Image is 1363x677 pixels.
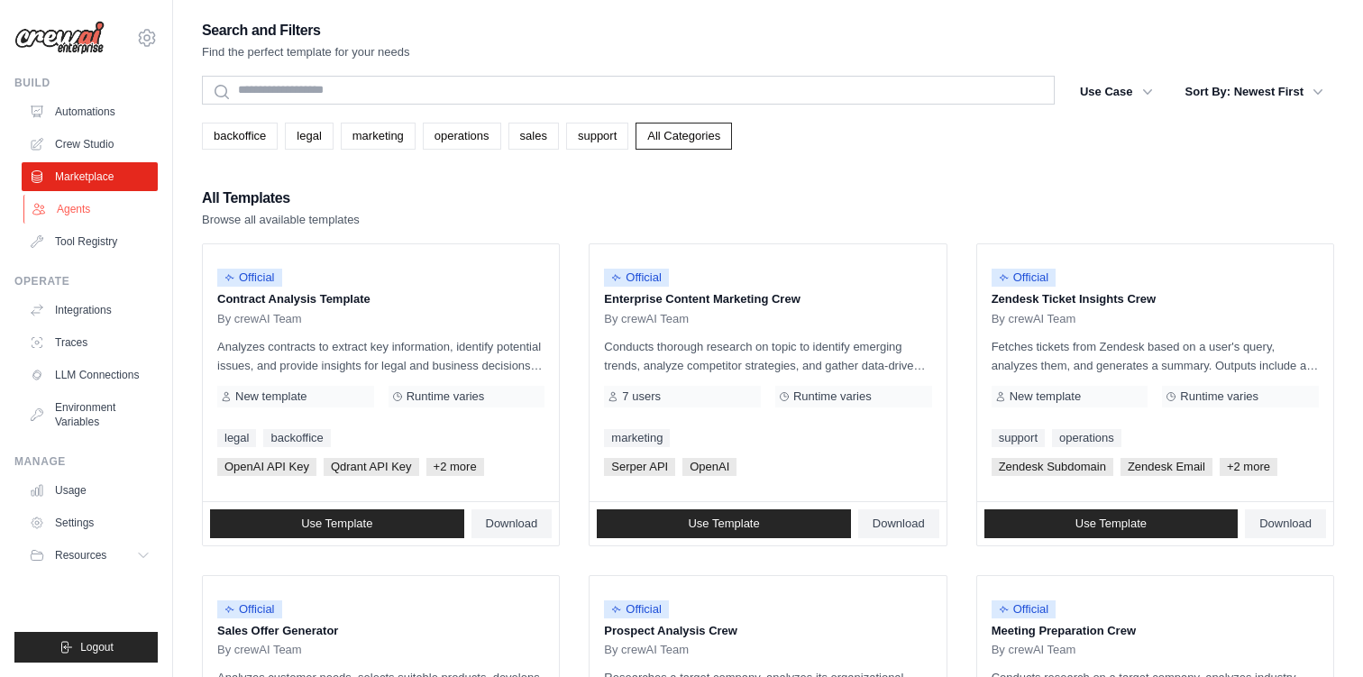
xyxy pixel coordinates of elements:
[604,337,931,375] p: Conducts thorough research on topic to identify emerging trends, analyze competitor strategies, a...
[22,361,158,389] a: LLM Connections
[217,337,544,375] p: Analyzes contracts to extract key information, identify potential issues, and provide insights fo...
[235,389,306,404] span: New template
[14,274,158,288] div: Operate
[285,123,333,150] a: legal
[992,312,1076,326] span: By crewAI Team
[423,123,501,150] a: operations
[22,476,158,505] a: Usage
[604,458,675,476] span: Serper API
[604,290,931,308] p: Enterprise Content Marketing Crew
[1245,509,1326,538] a: Download
[55,548,106,563] span: Resources
[341,123,416,150] a: marketing
[566,123,628,150] a: support
[426,458,484,476] span: +2 more
[22,227,158,256] a: Tool Registry
[992,269,1057,287] span: Official
[14,21,105,55] img: Logo
[604,600,669,618] span: Official
[23,195,160,224] a: Agents
[217,643,302,657] span: By crewAI Team
[992,458,1113,476] span: Zendesk Subdomain
[217,600,282,618] span: Official
[22,393,158,436] a: Environment Variables
[1121,458,1212,476] span: Zendesk Email
[471,509,553,538] a: Download
[217,622,544,640] p: Sales Offer Generator
[508,123,559,150] a: sales
[217,312,302,326] span: By crewAI Team
[992,337,1319,375] p: Fetches tickets from Zendesk based on a user's query, analyzes them, and generates a summary. Out...
[992,429,1045,447] a: support
[14,632,158,663] button: Logout
[407,389,485,404] span: Runtime varies
[1220,458,1277,476] span: +2 more
[1052,429,1121,447] a: operations
[210,509,464,538] a: Use Template
[1069,76,1164,108] button: Use Case
[793,389,872,404] span: Runtime varies
[217,269,282,287] span: Official
[22,541,158,570] button: Resources
[263,429,330,447] a: backoffice
[604,429,670,447] a: marketing
[22,508,158,537] a: Settings
[682,458,736,476] span: OpenAI
[22,162,158,191] a: Marketplace
[604,622,931,640] p: Prospect Analysis Crew
[992,600,1057,618] span: Official
[597,509,851,538] a: Use Template
[217,290,544,308] p: Contract Analysis Template
[1259,517,1312,531] span: Download
[622,389,661,404] span: 7 users
[22,296,158,325] a: Integrations
[22,328,158,357] a: Traces
[202,186,360,211] h2: All Templates
[604,269,669,287] span: Official
[217,458,316,476] span: OpenAI API Key
[604,643,689,657] span: By crewAI Team
[202,43,410,61] p: Find the perfect template for your needs
[301,517,372,531] span: Use Template
[636,123,732,150] a: All Categories
[1175,76,1334,108] button: Sort By: Newest First
[486,517,538,531] span: Download
[202,18,410,43] h2: Search and Filters
[22,130,158,159] a: Crew Studio
[14,454,158,469] div: Manage
[992,643,1076,657] span: By crewAI Team
[604,312,689,326] span: By crewAI Team
[202,211,360,229] p: Browse all available templates
[688,517,759,531] span: Use Template
[202,123,278,150] a: backoffice
[324,458,419,476] span: Qdrant API Key
[858,509,939,538] a: Download
[984,509,1239,538] a: Use Template
[22,97,158,126] a: Automations
[1010,389,1081,404] span: New template
[1075,517,1147,531] span: Use Template
[1180,389,1258,404] span: Runtime varies
[80,640,114,654] span: Logout
[217,429,256,447] a: legal
[873,517,925,531] span: Download
[992,290,1319,308] p: Zendesk Ticket Insights Crew
[14,76,158,90] div: Build
[992,622,1319,640] p: Meeting Preparation Crew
